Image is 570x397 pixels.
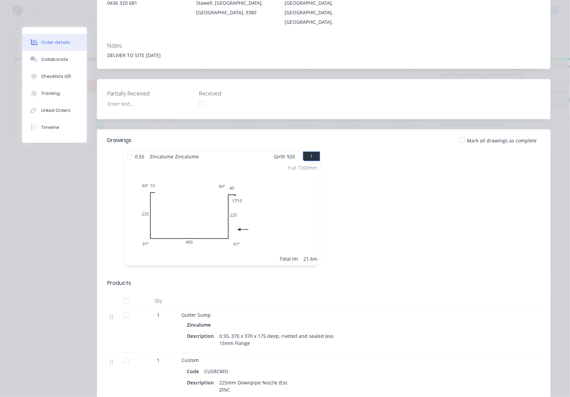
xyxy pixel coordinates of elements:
[217,378,290,395] div: 225mm Downpipe Nozzle (Ea) ZINC
[147,152,202,161] span: Zincalume Zincalume
[181,312,211,318] span: Gutter Sump
[41,90,60,97] div: Tracking
[41,107,70,114] div: Linked Orders
[22,119,87,136] button: Timeline
[41,56,68,63] div: Collaborate
[132,152,147,161] span: 0.55
[138,294,179,308] div: Qty
[107,136,131,144] div: Drawings
[467,137,537,144] span: Mark all drawings as complete
[187,367,202,377] div: Code
[288,164,317,171] div: 3 at 7200mm
[41,124,59,131] div: Timeline
[157,312,160,319] span: 1
[157,357,160,364] span: 1
[199,89,284,98] label: Received
[22,51,87,68] button: Collaborate
[22,85,87,102] button: Tracking
[217,331,336,348] div: 0.55, 370 x 370 x 175 deep, riveted and sealed (ea) 15mm Flange
[107,42,540,49] div: Notes
[187,320,213,330] div: Zincalume
[187,331,217,341] div: Description
[274,152,295,161] span: Girth 920
[181,357,199,364] span: Custom
[202,367,231,377] div: CUSRCMSI
[187,378,217,388] div: Description
[22,34,87,51] button: Order details
[303,152,320,161] button: 1
[303,255,317,262] div: 21.6m
[107,279,131,287] div: Products
[41,39,70,46] div: Order details
[280,255,298,262] div: Total lm
[41,73,71,80] div: Checklists 0/0
[22,68,87,85] button: Checklists 0/0
[107,52,540,59] div: DELIVER TO SITE [DATE]
[107,89,192,98] label: Partially Received
[123,161,320,265] div: 010235400225CF104091º91º90º90º3 at 7200mmTotal lm21.6m
[22,102,87,119] button: Linked Orders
